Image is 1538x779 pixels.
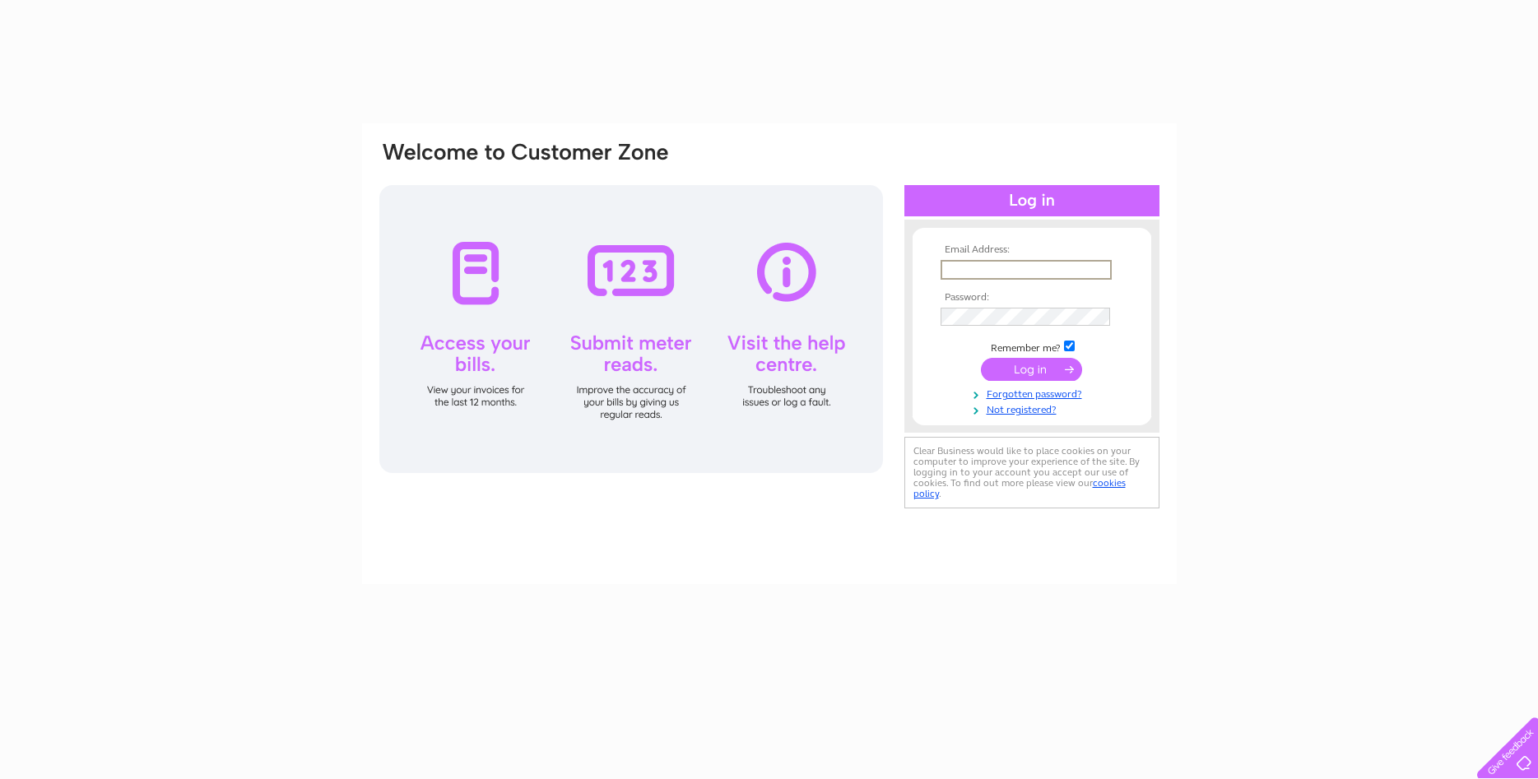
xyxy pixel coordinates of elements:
[941,385,1127,401] a: Forgotten password?
[981,358,1082,381] input: Submit
[936,292,1127,304] th: Password:
[913,477,1126,499] a: cookies policy
[941,401,1127,416] a: Not registered?
[936,338,1127,355] td: Remember me?
[936,244,1127,256] th: Email Address:
[904,437,1159,508] div: Clear Business would like to place cookies on your computer to improve your experience of the sit...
